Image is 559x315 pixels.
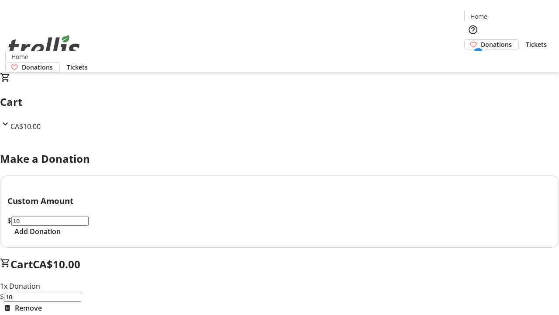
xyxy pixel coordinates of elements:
button: Help [464,21,482,38]
span: Donations [22,63,53,72]
a: Tickets [519,40,554,49]
span: Donations [481,40,512,49]
span: Add Donation [14,226,61,237]
a: Home [6,52,34,61]
h3: Custom Amount [7,195,552,207]
span: Remove [15,303,42,313]
button: Cart [464,49,482,67]
input: Donation Amount [11,217,89,226]
span: Home [11,52,28,61]
span: $ [7,216,11,225]
span: Tickets [526,40,547,49]
a: Home [465,12,493,21]
a: Donations [5,62,60,72]
span: Tickets [67,63,88,72]
input: Donation Amount [4,293,81,302]
a: Donations [464,39,519,49]
img: Orient E2E Organization pi57r93IVV's Logo [5,25,83,69]
button: Add Donation [7,226,68,237]
span: CA$10.00 [10,122,41,131]
span: CA$10.00 [33,257,80,271]
span: Home [470,12,487,21]
a: Tickets [60,63,95,72]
